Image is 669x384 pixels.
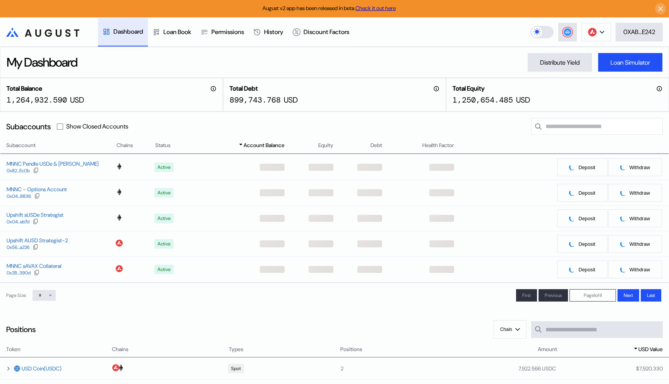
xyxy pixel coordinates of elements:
[7,270,31,276] div: 0x2B...390d
[647,292,655,298] span: Last
[304,28,349,36] div: Discount Factors
[22,365,62,372] a: USD Coin(USDC)
[70,95,84,105] div: USD
[117,141,133,149] span: Chains
[318,141,333,149] span: Equity
[641,289,661,302] button: Last
[578,216,595,221] span: Deposit
[568,189,576,197] img: pending
[284,95,298,105] div: USD
[7,54,77,70] div: My Dashboard
[158,267,170,272] div: Active
[608,209,662,228] button: pendingWithdraw
[264,28,283,36] div: History
[158,165,170,170] div: Active
[116,189,123,195] img: chain logo
[619,240,627,248] img: pending
[371,141,382,149] span: Debt
[6,345,21,353] span: Token
[155,141,171,149] span: Status
[163,28,191,36] div: Loan Book
[500,327,512,332] span: Chain
[6,292,26,298] div: Page Size:
[584,292,602,298] span: Page 1 of 4
[116,163,123,170] img: chain logo
[116,265,123,272] img: chain logo
[117,364,124,371] img: chain logo
[540,58,580,67] div: Distribute Yield
[7,211,63,218] div: Upshift sUSDe Strategist
[638,345,663,353] span: USD Value
[7,186,67,193] div: MNNC - Options Account
[608,158,662,177] button: pendingWithdraw
[598,53,662,72] button: Loan Simulator
[66,122,128,130] label: Show Closed Accounts
[7,262,62,269] div: MNNC sAVAX Collateral
[6,141,36,149] span: Subaccount
[618,289,639,302] button: Next
[158,241,170,247] div: Active
[630,267,650,273] span: Withdraw
[522,292,531,298] span: First
[7,219,29,225] div: 0x04...eb7d
[516,95,530,105] div: USD
[113,27,143,36] div: Dashboard
[557,260,607,279] button: pendingDeposit
[7,194,31,199] div: 0x04...8836
[557,235,607,253] button: pendingDeposit
[7,84,42,93] h2: Total Balance
[341,365,443,372] div: 2
[14,365,20,372] img: usdc.png
[623,28,655,36] div: 0XAB...E242
[249,18,288,46] a: History
[568,214,576,222] img: pending
[588,28,597,36] img: chain logo
[7,168,30,173] div: 0x82...Ec0b
[494,320,527,339] button: Chain
[538,345,557,353] span: Amount
[7,245,29,250] div: 0x56...a226
[340,345,362,353] span: Positions
[608,260,662,279] button: pendingWithdraw
[7,160,99,167] div: MNNC Pendle USDe & [PERSON_NAME]
[516,289,537,302] button: First
[619,265,627,273] img: pending
[116,214,123,221] img: chain logo
[116,240,123,247] img: chain logo
[619,163,627,171] img: pending
[557,209,607,228] button: pendingDeposit
[211,28,244,36] div: Permissions
[422,141,454,149] span: Health Factor
[636,365,663,372] div: $ 7,920.330
[539,289,568,302] button: Previous
[6,122,51,132] div: Subaccounts
[148,18,196,46] a: Loan Book
[6,324,36,334] div: Positions
[630,216,650,221] span: Withdraw
[582,23,611,41] button: chain logo
[619,189,627,197] img: pending
[158,190,170,195] div: Active
[619,214,627,222] img: pending
[196,18,249,46] a: Permissions
[355,5,396,12] a: Check it out here
[578,241,595,247] span: Deposit
[7,237,68,244] div: Upshift AUSD Strategist-2
[244,141,285,149] span: Account Balance
[230,95,281,105] div: 899,743.768
[630,241,650,247] span: Withdraw
[608,183,662,202] button: pendingWithdraw
[611,58,650,67] div: Loan Simulator
[112,345,129,353] span: Chains
[568,240,576,248] img: pending
[568,265,576,273] img: pending
[453,95,513,105] div: 1,250,654.485
[158,216,170,221] div: Active
[230,84,258,93] h2: Total Debt
[545,292,562,298] span: Previous
[98,18,148,46] a: Dashboard
[288,18,354,46] a: Discount Factors
[557,158,607,177] button: pendingDeposit
[518,365,556,372] div: 7,922.566 USDC
[578,267,595,273] span: Deposit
